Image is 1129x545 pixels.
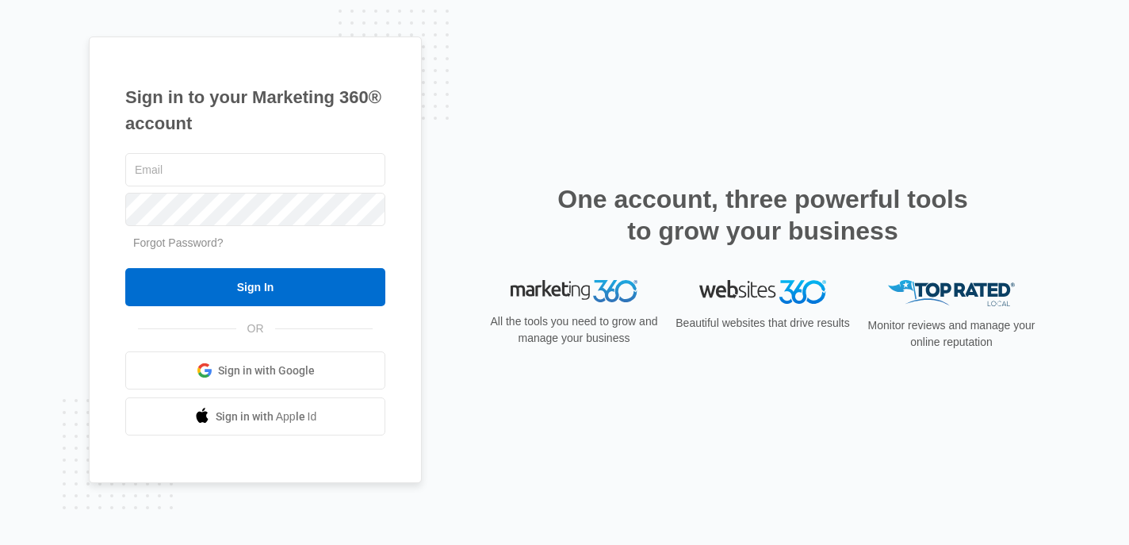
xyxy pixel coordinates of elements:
a: Sign in with Apple Id [125,397,385,436]
input: Email [125,153,385,186]
p: Beautiful websites that drive results [674,315,852,332]
img: Marketing 360 [511,280,637,302]
a: Sign in with Google [125,351,385,390]
h1: Sign in to your Marketing 360® account [125,84,385,136]
img: Websites 360 [699,280,826,303]
img: Top Rated Local [888,280,1015,306]
p: Monitor reviews and manage your online reputation [863,317,1040,351]
p: All the tools you need to grow and manage your business [485,313,663,347]
h2: One account, three powerful tools to grow your business [553,183,973,247]
input: Sign In [125,268,385,306]
span: Sign in with Apple Id [216,409,317,425]
span: OR [236,320,275,337]
a: Forgot Password? [133,236,224,249]
span: Sign in with Google [218,363,315,379]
